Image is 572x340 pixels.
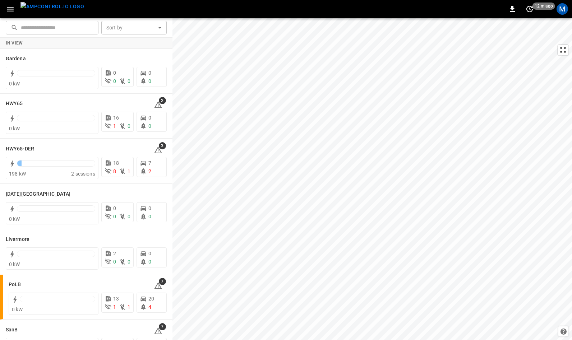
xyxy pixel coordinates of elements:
span: 0 [113,205,116,211]
span: 7 [148,160,151,166]
span: 1 [128,304,130,310]
h6: HWY65 [6,100,23,108]
span: 0 [148,259,151,265]
span: 0 [128,214,130,219]
h6: PoLB [9,281,21,289]
h6: Karma Center [6,190,70,198]
span: 0 [148,78,151,84]
span: 7 [159,323,166,330]
span: 0 [148,115,151,121]
h6: Gardena [6,55,26,63]
img: ampcontrol.io logo [20,2,84,11]
span: 2 [113,251,116,256]
span: 18 [113,160,119,166]
span: 20 [148,296,154,302]
span: 0 [113,259,116,265]
div: profile-icon [557,3,568,15]
span: 0 [128,123,130,129]
span: 0 kW [9,261,20,267]
span: 0 [148,205,151,211]
span: 1 [113,304,116,310]
span: 3 [159,142,166,149]
span: 198 kW [9,171,26,177]
span: 0 [113,78,116,84]
span: 2 [159,97,166,104]
span: 0 [113,214,116,219]
span: 0 [148,251,151,256]
span: 16 [113,115,119,121]
span: 4 [148,304,151,310]
strong: In View [6,41,23,46]
span: 7 [159,278,166,285]
span: 13 [113,296,119,302]
h6: HWY65-DER [6,145,34,153]
span: 0 [113,70,116,76]
span: 0 kW [9,126,20,131]
h6: SanB [6,326,18,334]
span: 1 [128,168,130,174]
span: 0 [148,123,151,129]
span: 0 [148,70,151,76]
span: 8 [113,168,116,174]
button: set refresh interval [524,3,535,15]
span: 2 [148,168,151,174]
span: 0 [128,78,130,84]
span: 0 [148,214,151,219]
span: 1 [113,123,116,129]
h6: Livermore [6,236,29,243]
canvas: Map [172,18,572,340]
span: 2 sessions [71,171,95,177]
span: 0 kW [9,216,20,222]
span: 0 kW [9,81,20,87]
span: 0 [128,259,130,265]
span: 0 kW [12,307,23,312]
span: 12 m ago [532,3,555,10]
